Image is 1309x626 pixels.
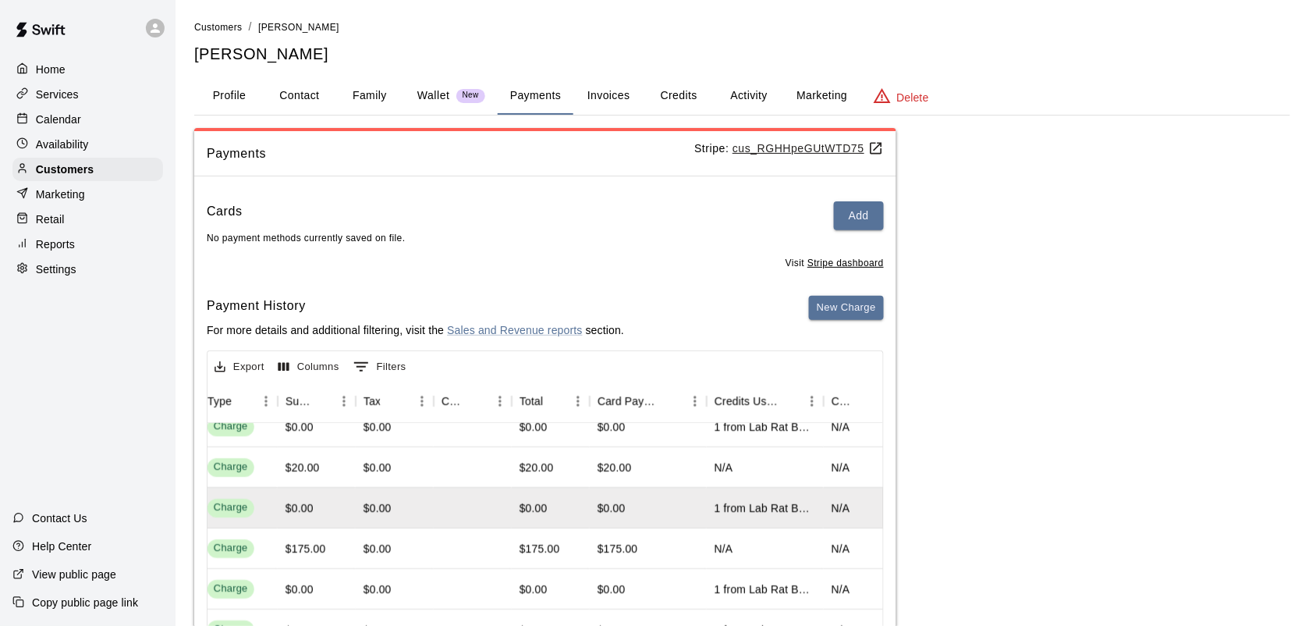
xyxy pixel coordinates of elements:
div: basic tabs example [194,77,1290,115]
button: Menu [254,389,278,413]
div: N/A [715,541,733,557]
div: Charge [214,582,248,596]
div: $0.00 [286,582,314,597]
button: Menu [410,389,434,413]
button: Menu [566,389,590,413]
p: Marketing [36,187,85,202]
div: Custom Fee [434,379,512,423]
div: 1 from Lab Rat Basic Team Membership (2025 Fall/2026 Spring) [715,582,816,597]
a: Retail [12,208,163,231]
p: Services [36,87,79,102]
div: Coupon [832,379,857,423]
a: Marketing [12,183,163,206]
p: For more details and additional filtering, visit the section. [207,322,624,338]
div: $0.00 [520,582,548,597]
button: Menu [683,389,707,413]
button: New Charge [809,296,884,320]
button: Menu [800,389,824,413]
a: Home [12,58,163,81]
div: Charge [214,419,248,434]
p: Help Center [32,539,91,554]
a: Settings [12,258,163,281]
button: Show filters [349,354,410,379]
a: Reports [12,233,163,256]
p: Settings [36,261,76,277]
button: Activity [714,77,784,115]
button: Payments [498,77,573,115]
div: Total [520,379,543,423]
div: $0.00 [520,500,548,516]
a: Customers [12,158,163,181]
div: Type [200,379,278,423]
div: N/A [832,582,850,597]
div: N/A [832,500,850,516]
div: 1 from Lab Rat Basic Team Membership (2025 Fall/2026 Spring) [715,419,816,435]
div: $0.00 [598,500,626,516]
p: Stripe: [694,140,884,157]
button: Family [335,77,405,115]
div: $20.00 [598,460,632,475]
div: Custom Fee [442,379,466,423]
button: Contact [264,77,335,115]
span: No payment methods currently saved on file. [207,233,406,244]
div: $0.00 [364,541,392,557]
button: Sort [662,390,683,412]
div: Credits Used [707,379,824,423]
a: Stripe dashboard [807,258,884,269]
div: $20.00 [520,460,554,475]
p: Calendar [36,112,81,127]
button: Profile [194,77,264,115]
div: $0.00 [286,500,314,516]
p: Customers [36,162,94,177]
h5: [PERSON_NAME] [194,44,1290,65]
div: $175.00 [598,541,638,557]
span: Visit [786,256,884,272]
button: Sort [232,390,254,412]
p: Retail [36,212,65,227]
a: Sales and Revenue reports [447,324,582,336]
div: Charge [214,500,248,515]
p: View public page [32,567,116,582]
div: $0.00 [598,419,626,435]
button: Sort [310,390,332,412]
div: Charge [214,460,248,475]
button: Select columns [275,355,343,379]
div: Card Payment [590,379,707,423]
p: Home [36,62,66,77]
h6: Payment History [207,296,624,316]
button: Sort [543,390,565,412]
button: Export [211,355,268,379]
span: Payments [207,144,694,164]
button: Sort [466,390,488,412]
div: $20.00 [286,460,320,475]
button: Menu [878,389,902,413]
a: Calendar [12,108,163,131]
p: Delete [897,90,929,105]
div: Subtotal [278,379,356,423]
a: Availability [12,133,163,156]
div: $175.00 [520,541,560,557]
div: Subtotal [286,379,310,423]
div: $0.00 [364,582,392,597]
nav: breadcrumb [194,19,1290,36]
span: Customers [194,22,243,33]
div: Tax [356,379,434,423]
p: Availability [36,137,89,152]
div: Type [208,379,232,423]
div: Card Payment [598,379,662,423]
div: $175.00 [286,541,326,557]
div: N/A [832,419,850,435]
div: N/A [715,460,733,475]
p: Contact Us [32,510,87,526]
a: Customers [194,20,243,33]
span: [PERSON_NAME] [258,22,339,33]
button: Invoices [573,77,644,115]
button: Menu [488,389,512,413]
button: Credits [644,77,714,115]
